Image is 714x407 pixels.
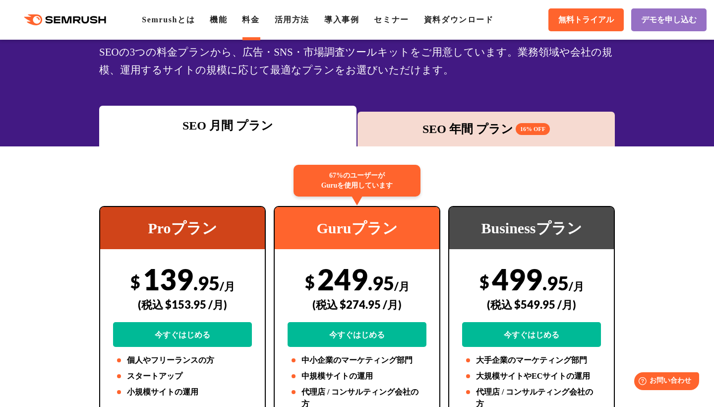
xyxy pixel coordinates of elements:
[130,271,140,292] span: $
[113,370,252,382] li: スタートアップ
[362,120,610,138] div: SEO 年間 プラン
[479,271,489,292] span: $
[462,287,601,322] div: (税込 $549.95 /月)
[294,165,420,197] div: 67%のユーザーが Guruを使用しています
[113,354,252,366] li: 個人やフリーランスの方
[99,43,615,79] div: SEOの3つの料金プランから、広告・SNS・市場調査ツールキットをご用意しています。業務領域や会社の規模、運用するサイトの規模に応じて最適なプランをお選びいただけます。
[324,15,359,24] a: 導入事例
[462,354,601,366] li: 大手企業のマーケティング部門
[449,207,614,249] div: Businessプラン
[288,354,426,366] li: 中小企業のマーケティング部門
[288,287,426,322] div: (税込 $274.95 /月)
[462,322,601,347] a: 今すぐはじめる
[113,386,252,398] li: 小規模サイトの運用
[374,15,409,24] a: セミナー
[113,322,252,347] a: 今すぐはじめる
[305,271,315,292] span: $
[542,271,569,294] span: .95
[569,279,584,293] span: /月
[104,117,352,135] div: SEO 月間 プラン
[210,15,227,24] a: 機能
[220,279,235,293] span: /月
[242,15,259,24] a: 料金
[626,368,703,396] iframe: Help widget launcher
[462,370,601,382] li: 大規模サイトやECサイトの運用
[368,271,394,294] span: .95
[462,262,601,347] div: 499
[275,207,439,249] div: Guruプラン
[288,322,426,347] a: 今すぐはじめる
[641,15,697,25] span: デモを申し込む
[288,370,426,382] li: 中規模サイトの運用
[100,207,265,249] div: Proプラン
[113,287,252,322] div: (税込 $153.95 /月)
[142,15,195,24] a: Semrushとは
[275,15,309,24] a: 活用方法
[631,8,707,31] a: デモを申し込む
[288,262,426,347] div: 249
[113,262,252,347] div: 139
[558,15,614,25] span: 無料トライアル
[394,279,410,293] span: /月
[193,271,220,294] span: .95
[424,15,494,24] a: 資料ダウンロード
[516,123,550,135] span: 16% OFF
[548,8,624,31] a: 無料トライアル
